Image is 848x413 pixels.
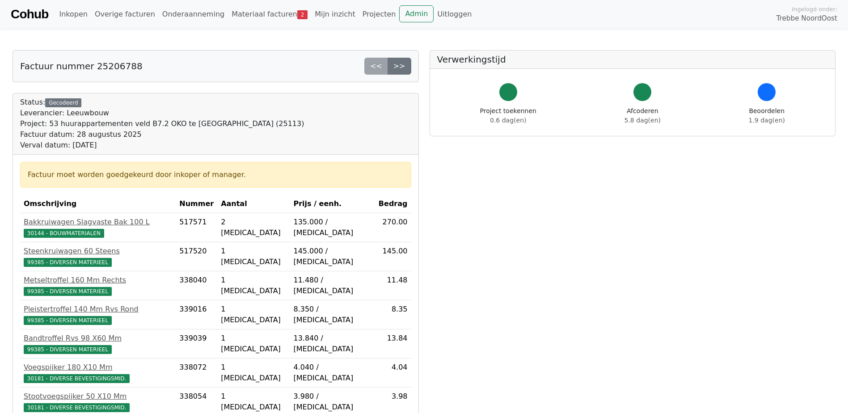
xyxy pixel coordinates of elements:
span: 99385 - DIVERSEN MATERIEEL [24,287,112,296]
a: Metseltroffel 160 Mm Rechts99385 - DIVERSEN MATERIEEL [24,275,172,296]
div: Project toekennen [480,106,536,125]
div: 135.000 / [MEDICAL_DATA] [293,217,371,238]
td: 270.00 [375,213,411,242]
div: Status: [20,97,304,151]
a: Overige facturen [91,5,159,23]
a: Inkopen [55,5,91,23]
div: 1 [MEDICAL_DATA] [221,391,286,413]
div: 13.840 / [MEDICAL_DATA] [293,333,371,354]
div: Leverancier: Leeuwbouw [20,108,304,118]
div: Gecodeerd [45,98,81,107]
td: 517520 [176,242,217,271]
a: Onderaanneming [159,5,228,23]
div: 11.480 / [MEDICAL_DATA] [293,275,371,296]
a: Projecten [359,5,400,23]
td: 338072 [176,358,217,388]
a: Uitloggen [434,5,475,23]
div: Beoordelen [749,106,785,125]
div: Metseltroffel 160 Mm Rechts [24,275,172,286]
div: 1 [MEDICAL_DATA] [221,275,286,296]
a: Bakkruiwagen Slagvaste Bak 100 L30144 - BOUWMATERIALEN [24,217,172,238]
div: 1 [MEDICAL_DATA] [221,333,286,354]
div: Factuur moet worden goedgekeurd door inkoper of manager. [28,169,404,180]
div: 4.040 / [MEDICAL_DATA] [293,362,371,383]
td: 11.48 [375,271,411,300]
td: 145.00 [375,242,411,271]
th: Bedrag [375,195,411,213]
span: 0.6 dag(en) [490,117,526,124]
a: Stootvoegspijker 50 X10 Mm30181 - DIVERSE BEVESTIGINGSMID. [24,391,172,413]
th: Aantal [217,195,290,213]
span: Trebbe NoordOost [776,13,837,24]
th: Omschrijving [20,195,176,213]
div: Pleistertroffel 140 Mm Rvs Rond [24,304,172,315]
div: 1 [MEDICAL_DATA] [221,362,286,383]
div: Factuur datum: 28 augustus 2025 [20,129,304,140]
div: Steenkruiwagen 60 Steens [24,246,172,257]
th: Prijs / eenh. [290,195,375,213]
div: 145.000 / [MEDICAL_DATA] [293,246,371,267]
a: Pleistertroffel 140 Mm Rvs Rond99385 - DIVERSEN MATERIEEL [24,304,172,325]
div: Bandtroffel Rvs 98 X60 Mm [24,333,172,344]
div: Stootvoegspijker 50 X10 Mm [24,391,172,402]
div: 3.980 / [MEDICAL_DATA] [293,391,371,413]
span: 99385 - DIVERSEN MATERIEEL [24,345,112,354]
span: 99385 - DIVERSEN MATERIEEL [24,258,112,267]
th: Nummer [176,195,217,213]
td: 339039 [176,329,217,358]
div: Afcoderen [624,106,661,125]
a: Steenkruiwagen 60 Steens99385 - DIVERSEN MATERIEEL [24,246,172,267]
td: 4.04 [375,358,411,388]
h5: Verwerkingstijd [437,54,828,65]
td: 13.84 [375,329,411,358]
div: Verval datum: [DATE] [20,140,304,151]
span: 2 [297,10,308,19]
div: 8.350 / [MEDICAL_DATA] [293,304,371,325]
a: Bandtroffel Rvs 98 X60 Mm99385 - DIVERSEN MATERIEEL [24,333,172,354]
td: 338040 [176,271,217,300]
a: Voegspijker 180 X10 Mm30181 - DIVERSE BEVESTIGINGSMID. [24,362,172,383]
a: Admin [399,5,434,22]
td: 339016 [176,300,217,329]
div: 2 [MEDICAL_DATA] [221,217,286,238]
span: 30181 - DIVERSE BEVESTIGINGSMID. [24,403,130,412]
span: 5.8 dag(en) [624,117,661,124]
a: >> [388,58,411,75]
div: Project: 53 huurappartementen veld B7.2 OKO te [GEOGRAPHIC_DATA] (25113) [20,118,304,129]
a: Mijn inzicht [311,5,359,23]
div: 1 [MEDICAL_DATA] [221,304,286,325]
div: 1 [MEDICAL_DATA] [221,246,286,267]
td: 517571 [176,213,217,242]
span: Ingelogd onder: [792,5,837,13]
a: Cohub [11,4,48,25]
div: Voegspijker 180 X10 Mm [24,362,172,373]
span: 99385 - DIVERSEN MATERIEEL [24,316,112,325]
div: Bakkruiwagen Slagvaste Bak 100 L [24,217,172,228]
span: 30144 - BOUWMATERIALEN [24,229,104,238]
a: Materiaal facturen2 [228,5,311,23]
span: 30181 - DIVERSE BEVESTIGINGSMID. [24,374,130,383]
span: 1.9 dag(en) [749,117,785,124]
td: 8.35 [375,300,411,329]
h5: Factuur nummer 25206788 [20,61,143,72]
